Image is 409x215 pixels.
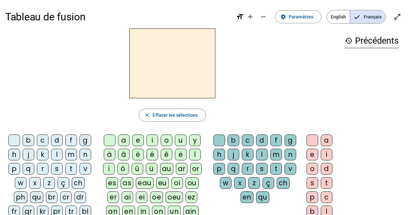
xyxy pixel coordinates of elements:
[248,177,260,189] div: z
[256,163,268,175] div: s
[242,149,253,160] div: k
[307,149,318,160] div: e
[23,149,34,160] div: j
[213,163,225,175] div: p
[285,134,296,146] div: g
[270,149,282,160] div: m
[257,10,270,23] button: Diminuer la taille de la police
[236,13,244,21] mat-icon: format_size
[256,149,268,160] div: l
[270,163,282,175] div: t
[122,191,133,203] div: ai
[106,177,118,189] div: es
[350,10,385,23] span: Français
[118,149,130,160] div: â
[15,177,27,189] div: w
[51,134,63,146] div: d
[327,10,386,24] mat-button-toggle-group: Language selection
[146,134,158,146] div: i
[153,111,198,119] span: Effacer les sélections
[321,191,332,203] div: c
[186,177,199,189] div: ou
[80,149,91,160] div: n
[136,191,147,203] div: ei
[391,10,404,23] button: Entrer en plein écran
[23,134,34,146] div: b
[285,149,296,160] div: n
[289,13,313,21] span: Paramètres
[321,134,332,146] div: a
[72,177,85,189] div: ch
[65,163,77,175] div: t
[65,149,77,160] div: m
[242,163,253,175] div: r
[242,134,253,146] div: c
[176,163,188,175] div: ar
[321,149,332,160] div: i
[43,177,55,189] div: z
[107,191,119,203] div: er
[263,177,274,189] div: ç
[393,13,401,21] mat-icon: open_in_full
[285,163,296,175] div: v
[220,177,231,189] div: w
[307,177,318,189] div: s
[234,177,246,189] div: x
[136,177,154,189] div: eau
[30,191,43,203] div: qu
[246,13,254,21] mat-icon: add
[256,191,269,203] div: qu
[46,191,58,203] div: br
[175,149,187,160] div: ë
[186,191,197,203] div: ez
[51,149,63,160] div: l
[117,163,129,175] div: ô
[259,13,267,21] mat-icon: remove
[213,149,225,160] div: h
[58,177,69,189] div: ç
[8,163,20,175] div: p
[244,10,257,23] button: Augmenter la taille de la police
[321,163,332,175] div: d
[256,134,268,146] div: d
[189,134,201,146] div: y
[228,134,239,146] div: b
[144,112,150,118] mat-icon: close
[270,134,282,146] div: f
[175,134,187,146] div: u
[280,14,286,20] mat-icon: settings
[228,149,239,160] div: j
[156,177,169,189] div: eu
[307,191,318,203] div: p
[161,134,172,146] div: o
[132,163,143,175] div: û
[14,191,27,203] div: ph
[132,134,144,146] div: e
[166,191,183,203] div: oeu
[139,109,206,122] button: Effacer les sélections
[321,177,332,189] div: t
[146,163,157,175] div: ü
[327,10,350,23] span: English
[345,34,399,48] h3: Précédents
[307,163,318,175] div: o
[65,134,77,146] div: f
[51,163,63,175] div: s
[190,163,202,175] div: or
[121,177,133,189] div: as
[189,149,201,160] div: î
[146,149,158,160] div: é
[150,191,163,203] div: oe
[23,163,34,175] div: q
[80,163,91,175] div: v
[103,163,115,175] div: ï
[74,191,86,203] div: dr
[60,191,72,203] div: cr
[275,10,321,23] button: Paramètres
[161,149,172,160] div: ê
[80,134,91,146] div: g
[8,149,20,160] div: h
[37,149,48,160] div: k
[132,149,144,160] div: è
[37,134,48,146] div: c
